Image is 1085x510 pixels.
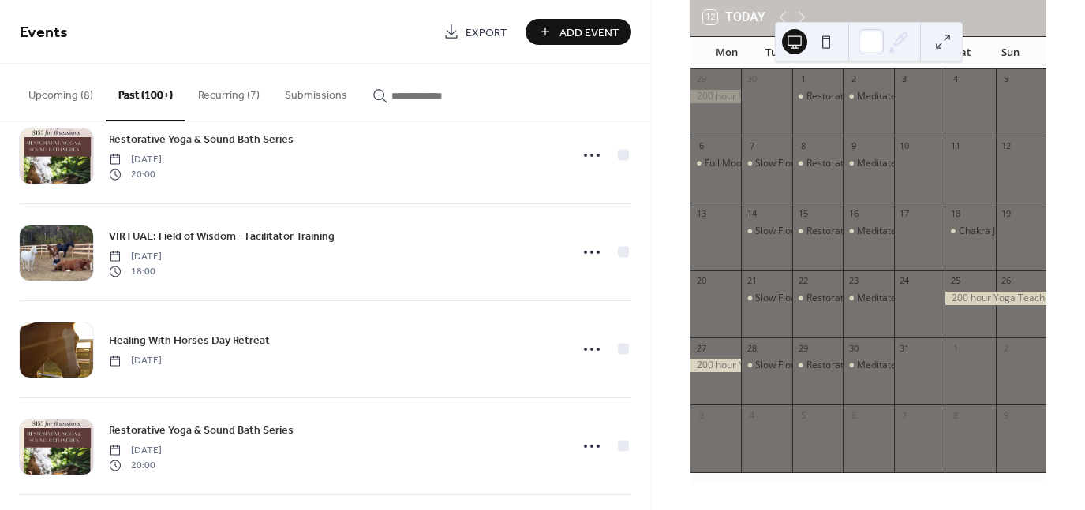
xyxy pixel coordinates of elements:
[741,157,791,170] div: Slow Flow & Restorative Yoga (women)
[16,64,106,120] button: Upcoming (8)
[109,132,294,148] span: Restorative Yoga & Sound Bath Series
[806,359,976,372] div: Restorative Yoga & Sound Bath (co-ed)
[750,37,798,69] div: Tue
[806,157,976,170] div: Restorative Yoga & Sound Bath (co-ed)
[1001,73,1012,85] div: 5
[847,275,859,287] div: 23
[1001,342,1012,354] div: 2
[755,157,925,170] div: Slow Flow & Restorative Yoga (women)
[526,19,631,45] button: Add Event
[797,409,809,421] div: 5
[109,331,270,349] a: Healing With Horses Day Retreat
[986,37,1034,69] div: Sun
[797,140,809,152] div: 8
[847,409,859,421] div: 6
[755,225,925,238] div: Slow Flow & Restorative Yoga (women)
[843,359,893,372] div: Meditate & Create (co-ed)
[843,157,893,170] div: Meditate & Create (co-ed)
[746,275,758,287] div: 21
[1001,140,1012,152] div: 12
[857,225,971,238] div: Meditate & Create (co-ed)
[899,73,911,85] div: 3
[746,73,758,85] div: 30
[843,292,893,305] div: Meditate & Create (co-ed)
[806,225,976,238] div: Restorative Yoga & Sound Bath (co-ed)
[695,342,707,354] div: 27
[857,292,971,305] div: Meditate & Create (co-ed)
[755,359,925,372] div: Slow Flow & Restorative Yoga (women)
[690,90,741,103] div: 200 hour Yoga Teacher Training
[843,90,893,103] div: Meditate & Create (co-ed)
[559,24,619,41] span: Add Event
[690,359,741,372] div: 200 hour Yoga Teacher Training
[109,130,294,148] a: Restorative Yoga & Sound Bath Series
[741,359,791,372] div: Slow Flow & Restorative Yoga (women)
[695,275,707,287] div: 20
[109,458,162,472] span: 20:00
[806,90,976,103] div: Restorative Yoga & Sound Bath (co-ed)
[109,421,294,439] a: Restorative Yoga & Sound Bath Series
[792,90,843,103] div: Restorative Yoga & Sound Bath (co-ed)
[1001,275,1012,287] div: 26
[109,423,294,439] span: Restorative Yoga & Sound Bath Series
[109,229,335,245] span: VIRTUAL: Field of Wisdom - Facilitator Training
[703,37,750,69] div: Mon
[109,333,270,349] span: Healing With Horses Day Retreat
[792,157,843,170] div: Restorative Yoga & Sound Bath (co-ed)
[109,153,162,167] span: [DATE]
[695,409,707,421] div: 3
[109,227,335,245] a: VIRTUAL: Field of Wisdom - Facilitator Training
[806,292,976,305] div: Restorative Yoga & Sound Bath (co-ed)
[746,409,758,421] div: 4
[109,167,162,181] span: 20:00
[746,207,758,219] div: 14
[106,64,185,121] button: Past (100+)
[185,64,272,120] button: Recurring (7)
[695,73,707,85] div: 29
[857,157,971,170] div: Meditate & Create (co-ed)
[949,140,961,152] div: 11
[949,73,961,85] div: 4
[949,409,961,421] div: 8
[857,359,971,372] div: Meditate & Create (co-ed)
[797,342,809,354] div: 29
[847,73,859,85] div: 2
[20,17,68,48] span: Events
[1001,409,1012,421] div: 9
[466,24,507,41] span: Export
[899,409,911,421] div: 7
[899,140,911,152] div: 10
[109,250,162,264] span: [DATE]
[792,359,843,372] div: Restorative Yoga & Sound Bath (co-ed)
[698,6,771,28] button: 12Today
[847,207,859,219] div: 16
[847,140,859,152] div: 9
[945,225,995,238] div: Chakra Journey: An Energy Exploration Through the Healing Arts
[109,354,162,368] span: [DATE]
[792,225,843,238] div: Restorative Yoga & Sound Bath (co-ed)
[746,342,758,354] div: 28
[109,444,162,458] span: [DATE]
[945,292,1046,305] div: 200 hour Yoga Teacher Training
[741,225,791,238] div: Slow Flow & Restorative Yoga (women)
[847,342,859,354] div: 30
[746,140,758,152] div: 7
[797,275,809,287] div: 22
[939,37,986,69] div: Sat
[695,207,707,219] div: 13
[899,275,911,287] div: 24
[755,292,925,305] div: Slow Flow & Restorative Yoga (women)
[797,207,809,219] div: 15
[843,225,893,238] div: Meditate & Create (co-ed)
[949,342,961,354] div: 1
[690,157,741,170] div: Full Moon Sister Circle
[899,207,911,219] div: 17
[109,264,162,278] span: 18:00
[272,64,360,120] button: Submissions
[741,292,791,305] div: Slow Flow & Restorative Yoga (women)
[695,140,707,152] div: 6
[1001,207,1012,219] div: 19
[432,19,519,45] a: Export
[705,157,803,170] div: Full Moon Sister Circle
